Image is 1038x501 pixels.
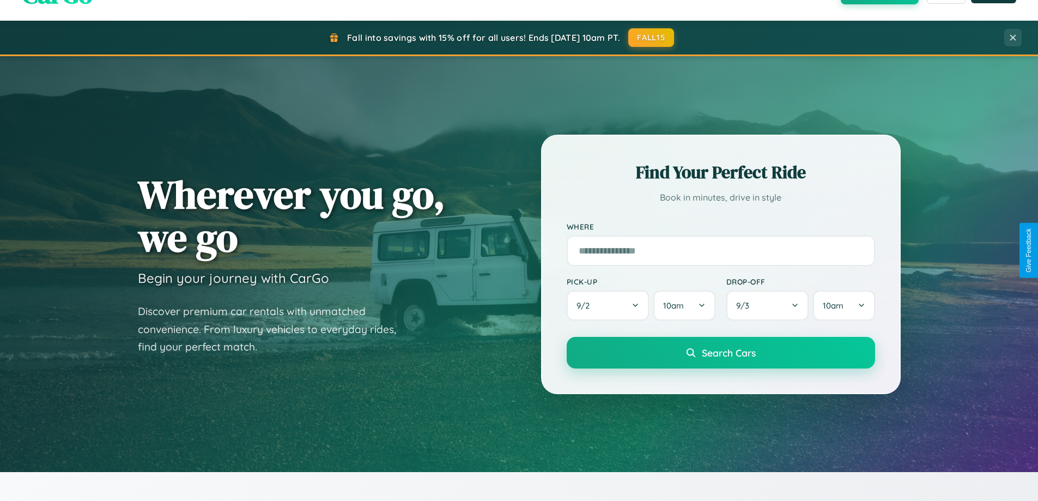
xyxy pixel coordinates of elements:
p: Discover premium car rentals with unmatched convenience. From luxury vehicles to everyday rides, ... [138,303,410,356]
span: Fall into savings with 15% off for all users! Ends [DATE] 10am PT. [347,32,620,43]
button: 10am [813,291,875,321]
label: Drop-off [726,277,875,286]
button: 9/2 [567,291,649,321]
button: FALL15 [628,28,674,47]
span: Search Cars [702,347,756,359]
h1: Wherever you go, we go [138,173,445,259]
button: 10am [653,291,715,321]
p: Book in minutes, drive in style [567,190,875,206]
div: Give Feedback [1025,228,1033,273]
span: 10am [663,300,684,311]
button: 9/3 [726,291,809,321]
h2: Find Your Perfect Ride [567,160,875,184]
span: 9 / 2 [576,300,595,311]
button: Search Cars [567,337,875,369]
span: 9 / 3 [736,300,755,311]
h3: Begin your journey with CarGo [138,270,329,286]
label: Pick-up [567,277,715,286]
span: 10am [823,300,843,311]
label: Where [567,222,875,231]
